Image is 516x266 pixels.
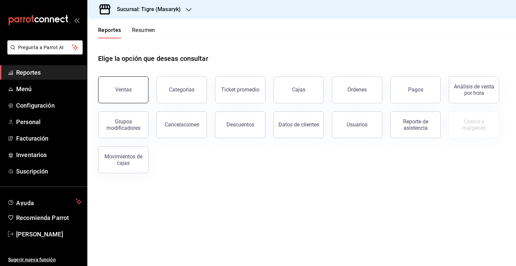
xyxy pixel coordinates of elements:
[102,153,144,166] div: Movimientos de cajas
[16,213,82,222] span: Recomienda Parrot
[16,68,82,77] span: Reportes
[98,27,155,38] div: navigation tabs
[16,167,82,176] span: Suscripción
[16,117,82,126] span: Personal
[98,76,148,103] button: Ventas
[16,84,82,93] span: Menú
[98,53,208,64] h1: Elige la opción que deseas consultar
[16,134,82,143] span: Facturación
[292,86,306,94] div: Cajas
[449,111,499,138] button: Contrata inventarios para ver este reporte
[215,76,265,103] button: Ticket promedio
[132,27,155,38] button: Resumen
[221,86,259,93] div: Ticket promedio
[18,44,72,51] span: Pregunta a Parrot AI
[7,40,83,54] button: Pregunta a Parrot AI
[16,230,82,239] span: [PERSON_NAME]
[453,83,495,96] div: Análisis de venta por hora
[449,76,499,103] button: Análisis de venta por hora
[332,111,382,138] button: Usuarios
[273,76,324,103] a: Cajas
[395,118,436,131] div: Reporte de asistencia
[390,111,441,138] button: Reporte de asistencia
[157,76,207,103] button: Categorías
[165,121,199,128] div: Cancelaciones
[332,76,382,103] button: Órdenes
[98,111,148,138] button: Grupos modificadores
[278,121,319,128] div: Datos de clientes
[408,86,423,93] div: Pagos
[115,86,132,93] div: Ventas
[74,17,79,23] button: open_drawer_menu
[8,256,82,263] span: Sugerir nueva función
[347,121,368,128] div: Usuarios
[16,101,82,110] span: Configuración
[226,121,254,128] div: Descuentos
[453,118,495,131] div: Costos y márgenes
[16,150,82,159] span: Inventarios
[169,86,195,93] div: Categorías
[390,76,441,103] button: Pagos
[347,86,367,93] div: Órdenes
[157,111,207,138] button: Cancelaciones
[102,118,144,131] div: Grupos modificadores
[273,111,324,138] button: Datos de clientes
[215,111,265,138] button: Descuentos
[5,49,83,56] a: Pregunta a Parrot AI
[98,27,121,38] button: Reportes
[112,5,181,13] h3: Sucursal: Tigre (Masaryk)
[98,146,148,173] button: Movimientos de cajas
[16,198,73,206] span: Ayuda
